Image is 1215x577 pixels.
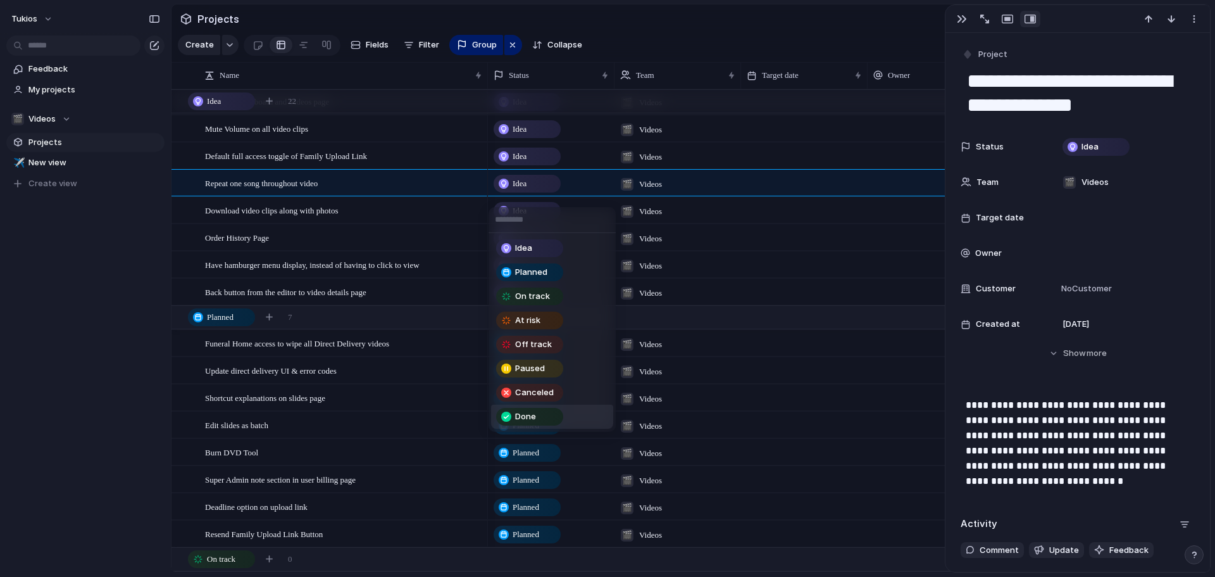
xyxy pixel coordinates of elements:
[515,362,545,375] span: Paused
[515,338,552,351] span: Off track
[515,242,532,255] span: Idea
[515,314,540,327] span: At risk
[515,410,536,423] span: Done
[515,266,547,279] span: Planned
[515,290,550,303] span: On track
[515,386,554,399] span: Canceled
